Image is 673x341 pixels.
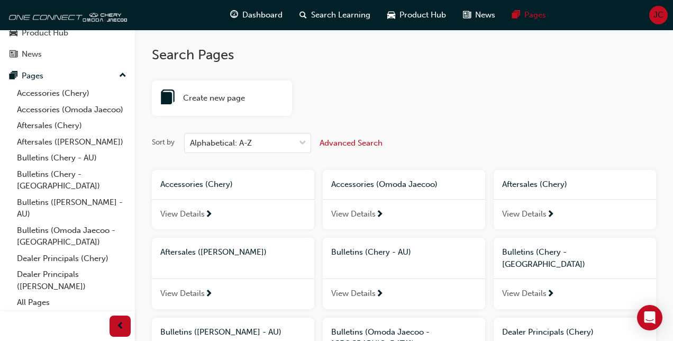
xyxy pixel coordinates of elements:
[379,4,454,26] a: car-iconProduct Hub
[160,180,233,189] span: Accessories (Chery)
[119,69,126,83] span: up-icon
[299,137,306,150] span: down-icon
[13,134,131,150] a: Aftersales ([PERSON_NAME])
[152,80,292,116] a: book-iconCreate new page
[22,70,43,82] div: Pages
[13,166,131,194] a: Bulletins (Chery - [GEOGRAPHIC_DATA])
[5,4,127,25] img: oneconnect
[320,138,383,148] span: Advanced Search
[183,92,245,104] span: Create new page
[502,327,594,337] span: Dealer Principals (Chery)
[205,290,213,299] span: next-icon
[299,8,307,22] span: search-icon
[160,247,267,257] span: Aftersales ([PERSON_NAME])
[222,4,291,26] a: guage-iconDashboard
[504,4,554,26] a: pages-iconPages
[323,238,485,309] a: Bulletins (Chery - AU)View Details
[13,85,131,102] a: Accessories (Chery)
[205,210,213,220] span: next-icon
[653,9,663,21] span: JC
[160,288,205,300] span: View Details
[376,210,384,220] span: next-icon
[331,247,411,257] span: Bulletins (Chery - AU)
[4,23,131,43] a: Product Hub
[10,29,17,38] span: car-icon
[502,180,567,189] span: Aftersales (Chery)
[454,4,504,26] a: news-iconNews
[399,9,446,21] span: Product Hub
[512,8,520,22] span: pages-icon
[547,290,554,299] span: next-icon
[637,305,662,330] div: Open Intercom Messenger
[494,238,656,309] a: Bulletins (Chery - [GEOGRAPHIC_DATA])View Details
[190,137,252,149] div: Alphabetical: A-Z
[230,8,238,22] span: guage-icon
[13,194,131,222] a: Bulletins ([PERSON_NAME] - AU)
[291,4,379,26] a: search-iconSearch Learning
[22,48,42,60] div: News
[524,9,546,21] span: Pages
[494,170,656,229] a: Aftersales (Chery)View Details
[152,238,314,309] a: Aftersales ([PERSON_NAME])View Details
[152,47,656,64] h2: Search Pages
[331,180,438,189] span: Accessories (Omoda Jaecoo)
[475,9,495,21] span: News
[152,137,175,148] div: Sort by
[13,294,131,311] a: All Pages
[160,208,205,220] span: View Details
[4,44,131,64] a: News
[4,66,131,86] button: Pages
[311,9,370,21] span: Search Learning
[649,6,668,24] button: JC
[242,9,283,21] span: Dashboard
[547,210,554,220] span: next-icon
[10,71,17,81] span: pages-icon
[320,133,383,153] button: Advanced Search
[502,208,547,220] span: View Details
[13,266,131,294] a: Dealer Principals ([PERSON_NAME])
[331,208,376,220] span: View Details
[13,102,131,118] a: Accessories (Omoda Jaecoo)
[160,91,175,106] span: book-icon
[387,8,395,22] span: car-icon
[502,247,585,269] span: Bulletins (Chery - [GEOGRAPHIC_DATA])
[10,50,17,59] span: news-icon
[502,288,547,300] span: View Details
[323,170,485,229] a: Accessories (Omoda Jaecoo)View Details
[13,150,131,166] a: Bulletins (Chery - AU)
[116,320,124,333] span: prev-icon
[331,288,376,300] span: View Details
[13,118,131,134] a: Aftersales (Chery)
[160,327,281,337] span: Bulletins ([PERSON_NAME] - AU)
[376,290,384,299] span: next-icon
[13,250,131,267] a: Dealer Principals (Chery)
[152,170,314,229] a: Accessories (Chery)View Details
[463,8,471,22] span: news-icon
[13,222,131,250] a: Bulletins (Omoda Jaecoo - [GEOGRAPHIC_DATA])
[22,27,68,39] div: Product Hub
